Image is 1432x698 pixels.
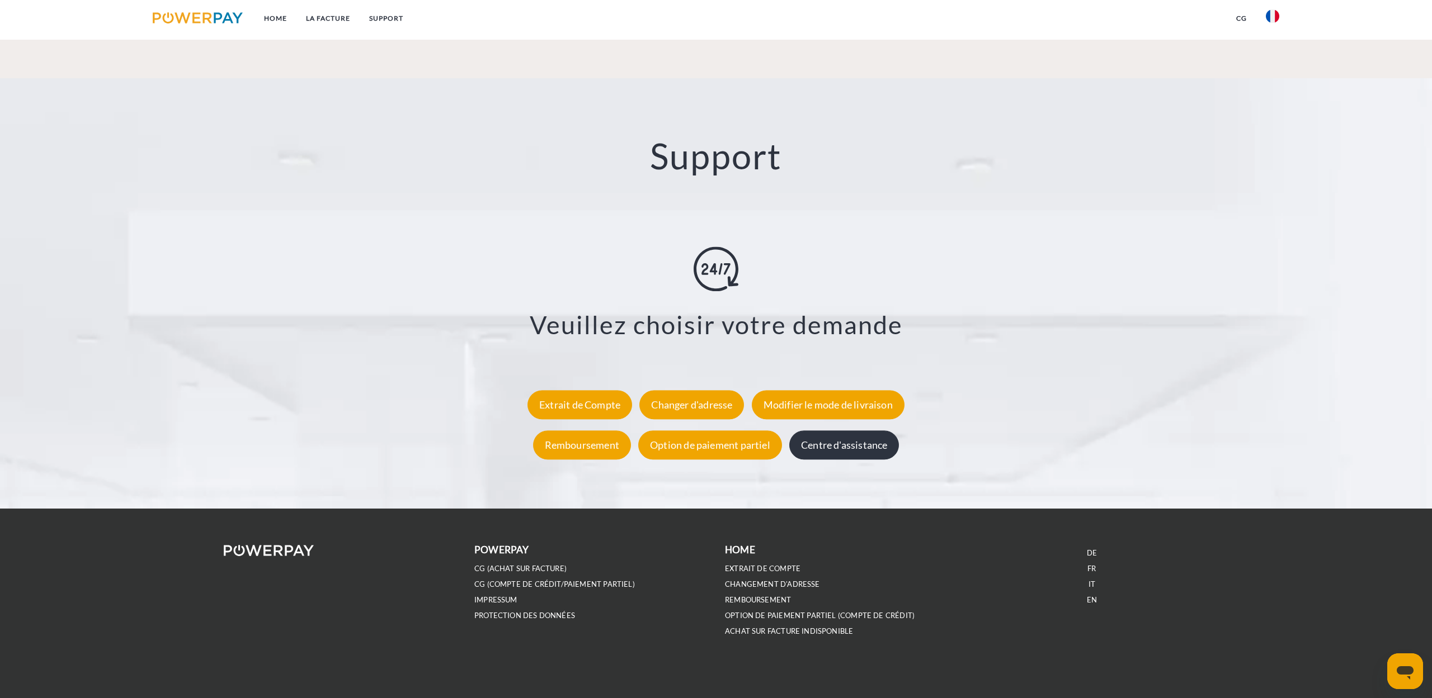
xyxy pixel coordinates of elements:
img: online-shopping.svg [694,246,738,291]
iframe: Bouton de lancement de la fenêtre de messagerie [1387,653,1423,689]
div: Changer d'adresse [639,391,744,420]
img: logo-powerpay.svg [153,12,243,23]
a: OPTION DE PAIEMENT PARTIEL (Compte de crédit) [725,611,915,620]
a: IMPRESSUM [474,595,517,605]
a: FR [1087,564,1096,573]
div: Extrait de Compte [527,391,632,420]
a: PROTECTION DES DONNÉES [474,611,575,620]
a: DE [1087,548,1097,558]
a: EXTRAIT DE COMPTE [725,564,800,573]
a: ACHAT SUR FACTURE INDISPONIBLE [725,626,853,636]
a: Home [255,8,296,29]
h3: Veuillez choisir votre demande [86,309,1346,340]
img: logo-powerpay-white.svg [224,545,314,556]
a: CG [1227,8,1256,29]
a: Remboursement [530,439,634,452]
img: fr [1266,10,1279,23]
b: Home [725,544,755,555]
div: Option de paiement partiel [638,431,782,460]
div: Modifier le mode de livraison [752,391,905,420]
a: Changer d'adresse [637,399,747,411]
a: EN [1087,595,1097,605]
a: Option de paiement partiel [635,439,785,452]
a: CG (achat sur facture) [474,564,567,573]
a: LA FACTURE [296,8,360,29]
a: Changement d'adresse [725,580,820,589]
a: Extrait de Compte [525,399,635,411]
div: Centre d'assistance [789,431,899,460]
h2: Support [72,134,1360,178]
a: CG (Compte de crédit/paiement partiel) [474,580,635,589]
a: Modifier le mode de livraison [749,399,907,411]
a: Support [360,8,413,29]
div: Remboursement [533,431,631,460]
a: Centre d'assistance [786,439,902,452]
a: IT [1089,580,1095,589]
b: POWERPAY [474,544,529,555]
a: REMBOURSEMENT [725,595,791,605]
